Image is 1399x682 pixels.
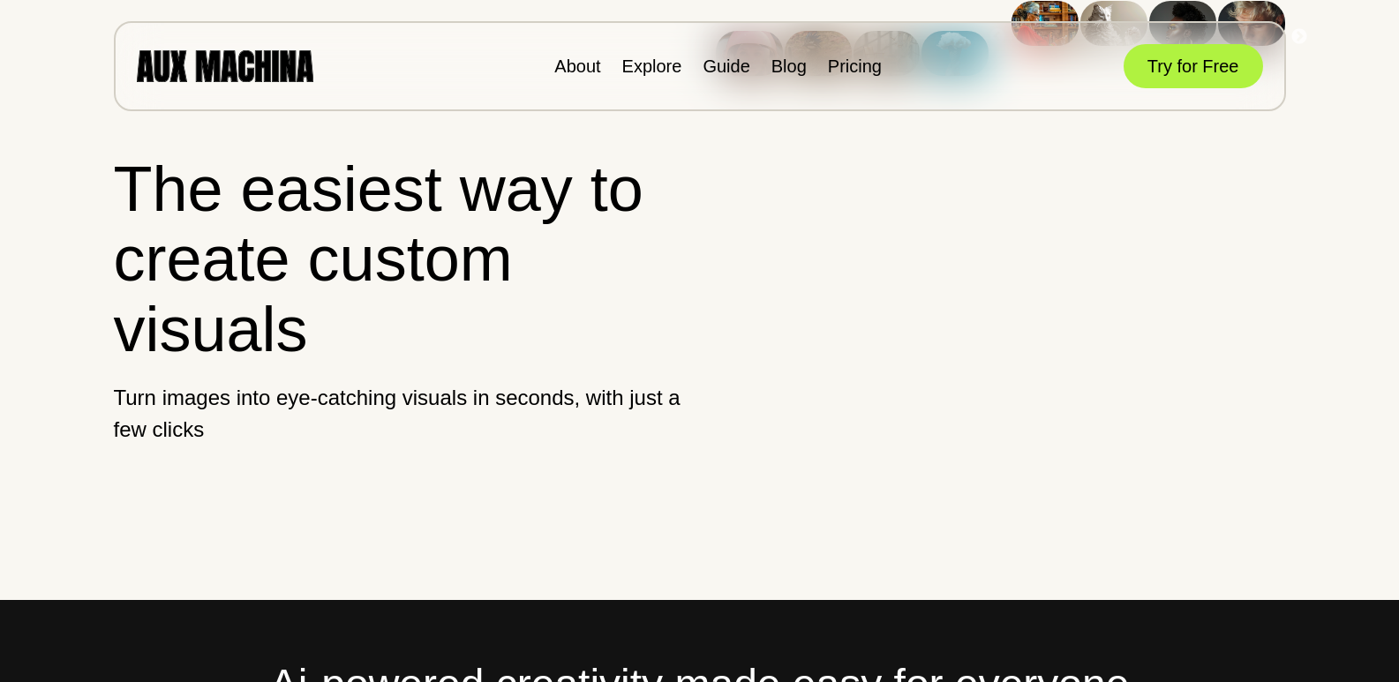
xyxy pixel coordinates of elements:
[771,56,807,76] a: Blog
[554,56,600,76] a: About
[114,382,685,446] p: Turn images into eye-catching visuals in seconds, with just a few clicks
[828,56,882,76] a: Pricing
[137,50,313,81] img: AUX MACHINA
[1124,44,1263,88] button: Try for Free
[622,56,682,76] a: Explore
[114,154,685,364] h1: The easiest way to create custom visuals
[703,56,749,76] a: Guide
